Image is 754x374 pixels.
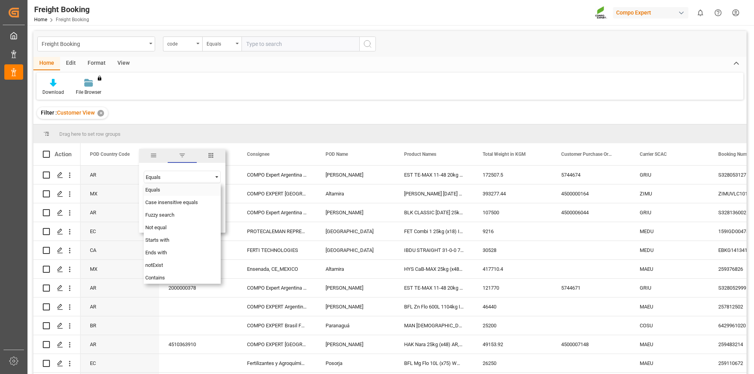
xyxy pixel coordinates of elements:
div: COMPO EXPERT Brasil Fert. Ltda, CE_BRASIL [238,316,316,335]
div: 417710.4 [473,260,552,278]
div: [PERSON_NAME] [316,166,395,184]
span: POD Country Code [90,151,130,157]
div: 4510363910 [159,335,238,354]
div: COMPO Expert Argentina SRL [238,203,316,222]
div: MEDU [630,222,709,241]
button: Compo Expert [613,5,692,20]
div: Altamira [316,184,395,203]
span: Booking Number [718,151,754,157]
div: GRIU [630,203,709,222]
div: AR [81,166,159,184]
div: Press SPACE to select this row. [33,316,81,335]
div: 393277.44 [473,184,552,203]
div: HAK Nara 25kg (x48) AR,GR,RS,TR MSE UN;[PERSON_NAME] 18-18-18 25kg (x48) INT MSE [PERSON_NAME] 18... [395,335,473,354]
div: 121770 [473,279,552,297]
a: Home [34,17,47,22]
span: Ends with [145,250,167,255]
div: 30528 [473,241,552,259]
div: 4500007148 [552,335,630,354]
div: BFL Zn Flo 600L 1104kg IBC (LS) Mex [395,297,473,316]
input: Type to search [242,36,359,51]
div: BFL Mg Flo 10L (x75) WW (LS) Ecuador BFL Zn Flo 10L (x75) LHM WW (LS) [GEOGRAPHIC_DATA] [395,354,473,372]
div: 46440 [473,297,552,316]
div: MX [81,260,159,278]
div: 107500 [473,203,552,222]
div: AR [81,279,159,297]
div: Filtering operator [144,171,221,183]
button: Help Center [709,4,727,22]
span: Consignee [247,151,269,157]
div: EST TE-MAX 11-48 20kg (x45) ES, PT MTO [395,166,473,184]
span: Equals [145,187,160,193]
div: 4500006044 [552,203,630,222]
div: 26250 [473,354,552,372]
div: COMPO Expert Argentina SRL, Producto Elabora [238,279,316,297]
div: ZIMU [630,184,709,203]
div: Fertilizantes y Agroquímicos, Europeos Eurofert S.A. [238,354,316,372]
div: Press SPACE to select this row. [33,241,81,260]
div: Compo Expert [613,7,688,18]
div: HYS CaB-MAX 25kg (x48) INT [395,260,473,278]
div: View [112,57,135,70]
div: Press SPACE to select this row. [33,166,81,184]
span: Drag here to set row groups [59,131,121,137]
div: MAEU [630,335,709,354]
div: AR [81,203,159,222]
div: Press SPACE to select this row. [33,203,81,222]
span: Filter : [41,109,57,116]
div: Press SPACE to select this row. [33,279,81,297]
div: GRIU [630,279,709,297]
div: Altamira [316,260,395,278]
div: BR [81,316,159,335]
div: [PERSON_NAME] [DATE] 25kg (x48) MX+NLA UN [395,184,473,203]
div: MAEU [630,354,709,372]
span: Not equal [145,224,167,230]
div: [GEOGRAPHIC_DATA] [316,222,395,241]
div: MAEU [630,260,709,278]
div: EC [81,222,159,241]
div: ✕ [97,110,104,117]
span: Case insensitive equals [145,199,198,205]
div: Press SPACE to select this row. [33,260,81,279]
div: 5744671 [552,279,630,297]
button: search button [359,36,376,51]
div: Freight Booking [42,38,146,48]
div: AR [81,335,159,354]
div: BLK CLASSIC [DATE] 25kg (x42) INT MTO [395,203,473,222]
div: COMPO EXPERT [GEOGRAPHIC_DATA] [238,184,316,203]
span: Fuzzy search [145,212,174,218]
div: 49153.92 [473,335,552,354]
img: Screenshot%202023-09-29%20at%2010.02.21.png_1712312052.png [595,6,608,20]
div: Freight Booking [34,4,90,15]
span: columns [197,149,225,163]
span: Customer Purchase Order Numbers [561,151,614,157]
span: Product Names [404,151,436,157]
div: COMPO EXPERT [GEOGRAPHIC_DATA] SRL [238,335,316,354]
div: Press SPACE to select this row. [33,184,81,203]
button: open menu [163,36,202,51]
div: MAN [DEMOGRAPHIC_DATA]% Mn 600kg BB [395,316,473,335]
div: [GEOGRAPHIC_DATA] [316,241,395,259]
div: [PERSON_NAME] [316,335,395,354]
div: 5744674 [552,166,630,184]
div: Action [55,151,71,158]
div: Press SPACE to select this row. [33,335,81,354]
div: COMPO Expert Argentina SRL, Producto Elabora [238,166,316,184]
div: 172507.5 [473,166,552,184]
div: EC [81,354,159,372]
span: notExist [145,262,163,268]
span: filter [168,149,196,163]
div: [PERSON_NAME] [316,279,395,297]
div: Format [82,57,112,70]
div: 9216 [473,222,552,241]
span: Total Weight in KGM [483,151,526,157]
div: CA [81,241,159,259]
div: Press SPACE to select this row. [33,222,81,241]
div: MAEU [630,297,709,316]
button: show 0 new notifications [692,4,709,22]
div: code [167,38,194,47]
div: Equals [207,38,233,47]
span: Starts with [145,237,169,243]
div: Download [42,89,64,96]
div: Ensenada, CE_MEXICO [238,260,316,278]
